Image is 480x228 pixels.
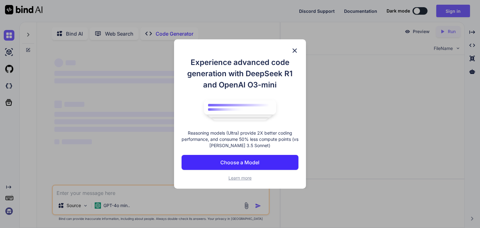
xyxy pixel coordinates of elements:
[220,159,259,166] p: Choose a Model
[182,57,298,91] h1: Experience advanced code generation with DeepSeek R1 and OpenAI O3-mini
[291,47,298,54] img: close
[199,97,281,124] img: bind logo
[182,130,298,149] p: Reasoning models (Ultra) provide 2X better coding performance, and consume 50% less compute point...
[228,175,252,181] span: Learn more
[182,155,298,170] button: Choose a Model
